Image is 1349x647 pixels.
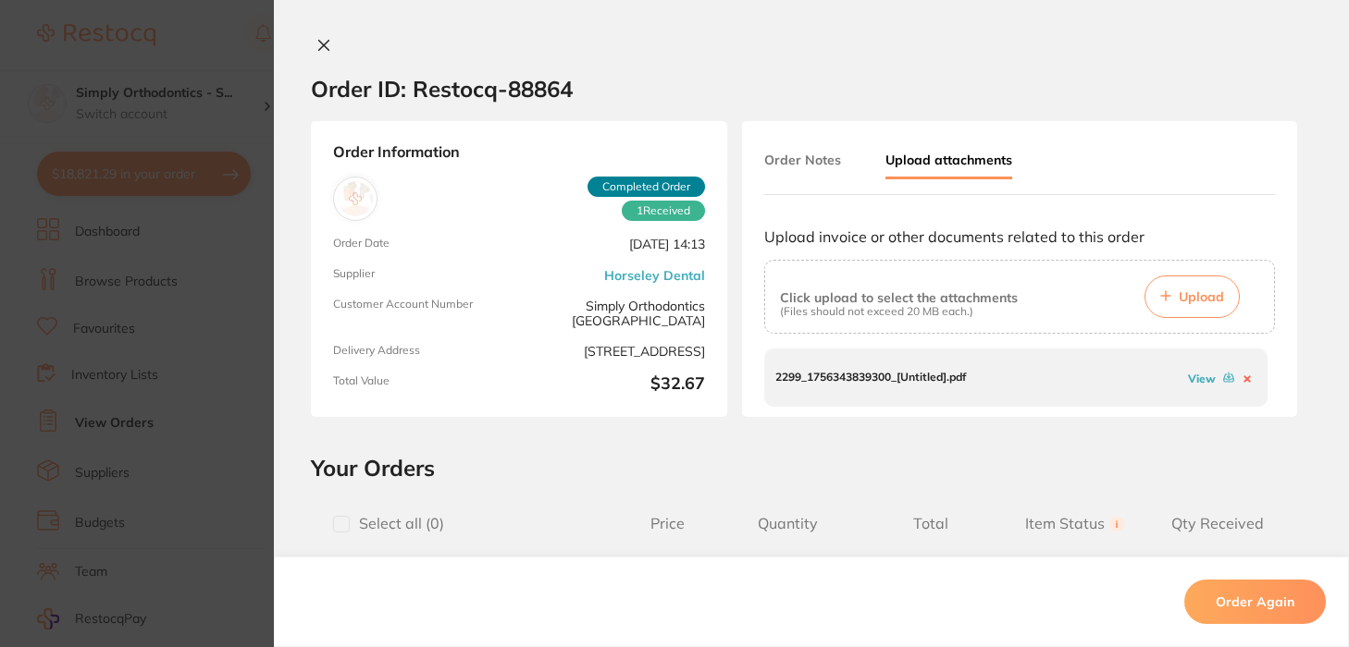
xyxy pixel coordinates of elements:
a: View [1188,372,1216,385]
img: Horseley Dental [338,181,373,216]
button: Order Notes [764,143,841,177]
span: Price [620,515,715,532]
a: Horseley Dental [604,268,705,283]
button: Order Again [1184,580,1326,624]
strong: Order Information [333,143,705,162]
b: $32.67 [526,374,705,395]
button: Upload [1145,275,1240,318]
span: Item Status [1003,515,1146,532]
span: Simply Orthodontics [GEOGRAPHIC_DATA] [526,298,705,328]
p: Click upload to select the attachments [780,290,1018,305]
p: Upload invoice or other documents related to this order [764,228,1275,245]
h2: Your Orders [311,454,1312,482]
span: Received [622,201,705,221]
p: 2299_1756343839300_[Untitled].pdf [775,371,966,384]
span: Supplier [333,267,512,283]
span: Completed Order [588,177,705,197]
h2: Order ID: Restocq- 88864 [311,75,573,103]
span: Delivery Address [333,344,512,360]
span: Total Value [333,374,512,395]
p: (Files should not exceed 20 MB each.) [780,305,1018,318]
span: Qty Received [1146,515,1290,532]
span: Select all ( 0 ) [350,515,444,532]
span: [STREET_ADDRESS] [526,344,705,360]
button: Upload attachments [885,143,1012,179]
span: Total [860,515,1003,532]
span: Customer Account Number [333,298,512,328]
span: Order Date [333,237,512,252]
span: Upload [1179,288,1224,305]
span: [DATE] 14:13 [526,237,705,252]
span: Quantity [716,515,860,532]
